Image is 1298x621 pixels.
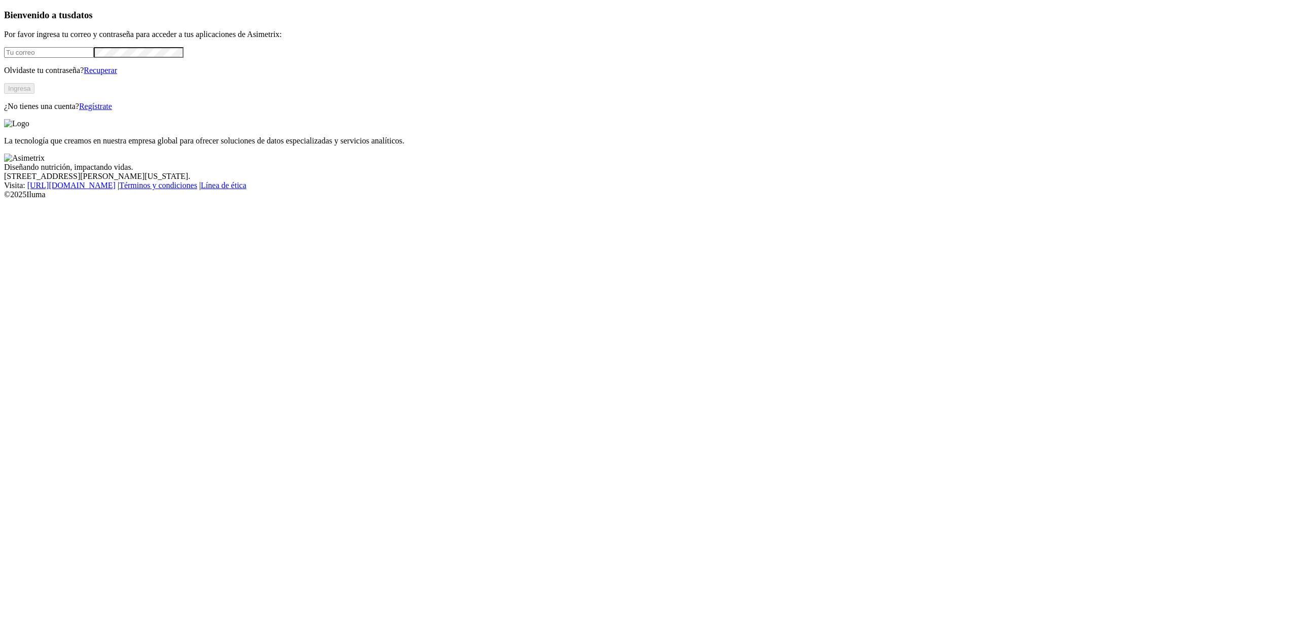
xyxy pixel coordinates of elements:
[4,136,1294,145] p: La tecnología que creamos en nuestra empresa global para ofrecer soluciones de datos especializad...
[4,10,1294,21] h3: Bienvenido a tus
[119,181,197,190] a: Términos y condiciones
[4,47,94,58] input: Tu correo
[4,190,1294,199] div: © 2025 Iluma
[4,102,1294,111] p: ¿No tienes una cuenta?
[4,172,1294,181] div: [STREET_ADDRESS][PERSON_NAME][US_STATE].
[4,163,1294,172] div: Diseñando nutrición, impactando vidas.
[79,102,112,111] a: Regístrate
[201,181,246,190] a: Línea de ética
[4,154,45,163] img: Asimetrix
[71,10,93,20] span: datos
[4,181,1294,190] div: Visita : | |
[4,119,29,128] img: Logo
[27,181,116,190] a: [URL][DOMAIN_NAME]
[4,83,34,94] button: Ingresa
[4,66,1294,75] p: Olvidaste tu contraseña?
[84,66,117,75] a: Recuperar
[4,30,1294,39] p: Por favor ingresa tu correo y contraseña para acceder a tus aplicaciones de Asimetrix:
